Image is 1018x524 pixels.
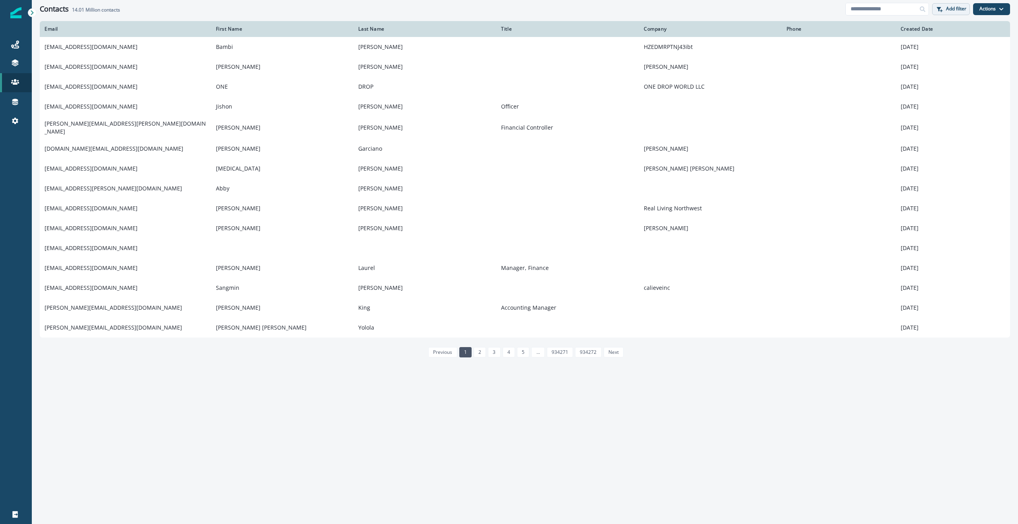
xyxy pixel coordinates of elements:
div: Company [644,26,777,32]
p: [DATE] [901,103,1005,111]
td: Yolola [354,318,496,338]
a: [EMAIL_ADDRESS][DOMAIN_NAME]Jishon[PERSON_NAME]Officer[DATE] [40,97,1010,116]
p: Officer [501,103,634,111]
td: Jishon [211,97,354,116]
a: [EMAIL_ADDRESS][DOMAIN_NAME]ONEDROPONE DROP WORLD LLC[DATE] [40,77,1010,97]
td: [PERSON_NAME] [639,139,782,159]
td: Garciano [354,139,496,159]
div: Last Name [358,26,492,32]
p: [DATE] [901,83,1005,91]
p: [DATE] [901,304,1005,312]
p: Add filter [946,6,966,12]
a: Page 3 [488,347,500,357]
p: [DATE] [901,165,1005,173]
a: Page 4 [503,347,515,357]
a: [EMAIL_ADDRESS][DOMAIN_NAME][PERSON_NAME][PERSON_NAME][PERSON_NAME][DATE] [40,57,1010,77]
td: [PERSON_NAME] [354,218,496,238]
td: [PERSON_NAME] [639,218,782,238]
a: [EMAIL_ADDRESS][DOMAIN_NAME]Sangmin[PERSON_NAME]calieveinc[DATE] [40,278,1010,298]
a: [DOMAIN_NAME][EMAIL_ADDRESS][DOMAIN_NAME][PERSON_NAME]Garciano[PERSON_NAME][DATE] [40,139,1010,159]
p: [DATE] [901,204,1005,212]
td: Abby [211,179,354,198]
td: ONE [211,77,354,97]
td: [PERSON_NAME] [211,258,354,278]
td: ONE DROP WORLD LLC [639,77,782,97]
td: [PERSON_NAME] [354,116,496,139]
a: Jump forward [531,347,544,357]
p: [DATE] [901,244,1005,252]
button: Actions [973,3,1010,15]
a: [EMAIL_ADDRESS][DOMAIN_NAME][MEDICAL_DATA][PERSON_NAME][PERSON_NAME] [PERSON_NAME][DATE] [40,159,1010,179]
p: [DATE] [901,284,1005,292]
p: [DATE] [901,63,1005,71]
td: [EMAIL_ADDRESS][DOMAIN_NAME] [40,218,211,238]
a: [PERSON_NAME][EMAIL_ADDRESS][PERSON_NAME][DOMAIN_NAME][PERSON_NAME][PERSON_NAME]Financial Control... [40,116,1010,139]
td: [PERSON_NAME] [639,57,782,77]
p: [DATE] [901,264,1005,272]
h2: contacts [72,7,120,13]
td: [PERSON_NAME] [211,198,354,218]
div: Created Date [901,26,1005,32]
a: Page 934271 [547,347,573,357]
td: DROP [354,77,496,97]
td: [PERSON_NAME] [354,198,496,218]
td: calieveinc [639,278,782,298]
td: [PERSON_NAME] [211,298,354,318]
td: [EMAIL_ADDRESS][DOMAIN_NAME] [40,77,211,97]
a: [EMAIL_ADDRESS][DOMAIN_NAME]Bambi[PERSON_NAME]HZEDMRPTNJ43ibt[DATE] [40,37,1010,57]
p: [DATE] [901,43,1005,51]
td: [EMAIL_ADDRESS][DOMAIN_NAME] [40,278,211,298]
p: [DATE] [901,124,1005,132]
div: Phone [787,26,891,32]
p: [DATE] [901,324,1005,332]
td: Bambi [211,37,354,57]
button: Add filter [932,3,970,15]
td: [EMAIL_ADDRESS][DOMAIN_NAME] [40,238,211,258]
a: [PERSON_NAME][EMAIL_ADDRESS][DOMAIN_NAME][PERSON_NAME]KingAccounting Manager[DATE] [40,298,1010,318]
td: [PERSON_NAME] [PERSON_NAME] [639,159,782,179]
a: Page 934272 [575,347,601,357]
td: [EMAIL_ADDRESS][DOMAIN_NAME] [40,97,211,116]
td: [PERSON_NAME] [354,97,496,116]
td: [PERSON_NAME][EMAIL_ADDRESS][DOMAIN_NAME] [40,298,211,318]
ul: Pagination [426,347,624,357]
td: Real Living Northwest [639,198,782,218]
p: Manager, Finance [501,264,634,272]
td: [PERSON_NAME][EMAIL_ADDRESS][PERSON_NAME][DOMAIN_NAME] [40,116,211,139]
a: [EMAIL_ADDRESS][DOMAIN_NAME][PERSON_NAME]LaurelManager, Finance[DATE] [40,258,1010,278]
div: Email [45,26,206,32]
p: [DATE] [901,145,1005,153]
p: Accounting Manager [501,304,634,312]
td: King [354,298,496,318]
a: Page 1 is your current page [459,347,472,357]
td: [PERSON_NAME] [354,57,496,77]
a: Page 5 [517,347,529,357]
td: [PERSON_NAME] [211,116,354,139]
a: [PERSON_NAME][EMAIL_ADDRESS][DOMAIN_NAME][PERSON_NAME] [PERSON_NAME]Yolola[DATE] [40,318,1010,338]
a: [EMAIL_ADDRESS][DOMAIN_NAME][PERSON_NAME][PERSON_NAME]Real Living Northwest[DATE] [40,198,1010,218]
td: [PERSON_NAME][EMAIL_ADDRESS][DOMAIN_NAME] [40,318,211,338]
p: Financial Controller [501,124,634,132]
td: Sangmin [211,278,354,298]
a: [EMAIL_ADDRESS][PERSON_NAME][DOMAIN_NAME]Abby[PERSON_NAME][DATE] [40,179,1010,198]
td: [PERSON_NAME] [211,139,354,159]
div: Title [501,26,634,32]
td: [EMAIL_ADDRESS][DOMAIN_NAME] [40,258,211,278]
img: Inflection [10,7,21,18]
td: [PERSON_NAME] [211,218,354,238]
td: [PERSON_NAME] [211,57,354,77]
td: [EMAIL_ADDRESS][DOMAIN_NAME] [40,57,211,77]
td: [EMAIL_ADDRESS][PERSON_NAME][DOMAIN_NAME] [40,179,211,198]
a: Page 2 [474,347,486,357]
td: [PERSON_NAME] [PERSON_NAME] [211,318,354,338]
td: [EMAIL_ADDRESS][DOMAIN_NAME] [40,198,211,218]
td: [EMAIL_ADDRESS][DOMAIN_NAME] [40,159,211,179]
td: [PERSON_NAME] [354,278,496,298]
td: [DOMAIN_NAME][EMAIL_ADDRESS][DOMAIN_NAME] [40,139,211,159]
td: [PERSON_NAME] [354,159,496,179]
a: Next page [604,347,624,357]
span: 14.01 Million [72,6,100,13]
td: HZEDMRPTNJ43ibt [639,37,782,57]
div: First Name [216,26,349,32]
h1: Contacts [40,5,69,14]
